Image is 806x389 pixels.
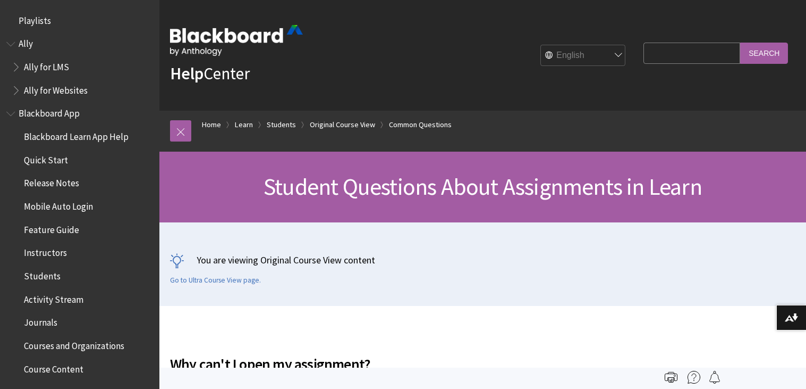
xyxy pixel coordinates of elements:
[24,128,129,142] span: Blackboard Learn App Help
[6,35,153,100] nav: Book outline for Anthology Ally Help
[24,291,83,305] span: Activity Stream
[264,172,702,201] span: Student Questions About Assignments in Learn
[235,118,253,131] a: Learn
[389,118,452,131] a: Common Questions
[688,371,700,384] img: More help
[19,12,51,26] span: Playlists
[170,63,203,84] strong: Help
[541,45,626,67] select: Site Language Selector
[24,267,61,282] span: Students
[24,81,88,96] span: Ally for Websites
[6,12,153,30] nav: Book outline for Playlists
[708,371,721,384] img: Follow this page
[24,244,67,259] span: Instructors
[170,276,261,285] a: Go to Ultra Course View page.
[19,35,33,49] span: Ally
[170,63,250,84] a: HelpCenter
[170,353,638,375] span: Why can't I open my assignment?
[267,118,296,131] a: Students
[24,314,57,328] span: Journals
[24,360,83,375] span: Course Content
[19,105,80,119] span: Blackboard App
[24,175,79,189] span: Release Notes
[740,43,788,63] input: Search
[202,118,221,131] a: Home
[170,253,795,267] p: You are viewing Original Course View content
[24,151,68,165] span: Quick Start
[24,197,93,212] span: Mobile Auto Login
[24,58,69,72] span: Ally for LMS
[170,25,303,56] img: Blackboard by Anthology
[665,371,677,384] img: Print
[310,118,375,131] a: Original Course View
[24,337,124,351] span: Courses and Organizations
[24,221,79,235] span: Feature Guide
